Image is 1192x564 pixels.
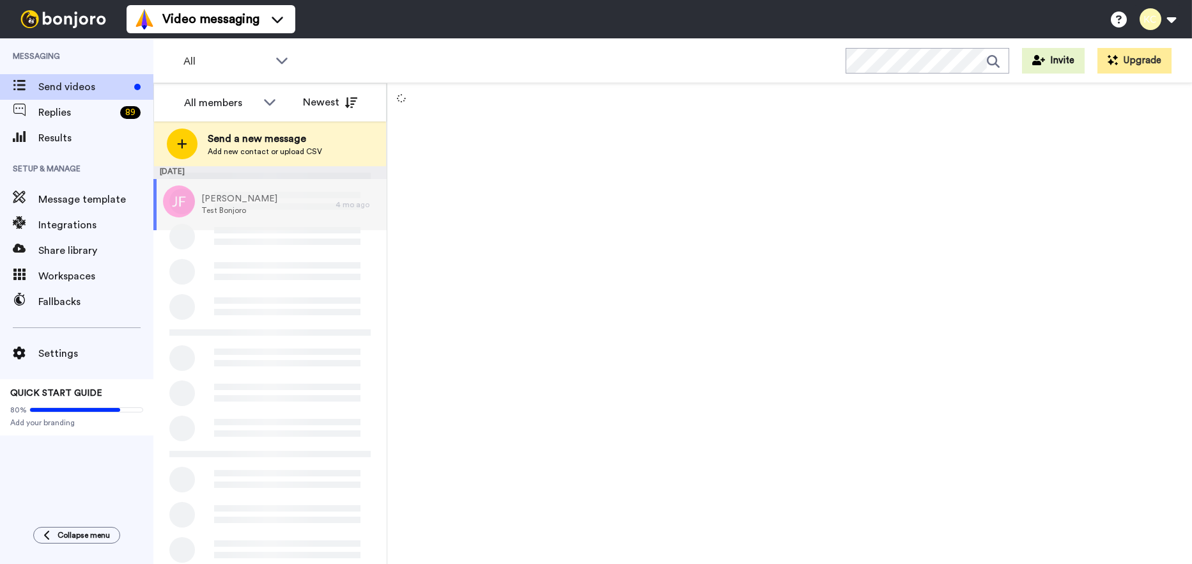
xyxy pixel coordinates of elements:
[162,10,259,28] span: Video messaging
[38,269,153,284] span: Workspaces
[201,192,277,205] span: [PERSON_NAME]
[120,106,141,119] div: 89
[183,54,269,69] span: All
[1022,48,1085,74] button: Invite
[10,405,27,415] span: 80%
[38,217,153,233] span: Integrations
[184,95,257,111] div: All members
[38,105,115,120] span: Replies
[153,166,387,179] div: [DATE]
[163,185,195,217] img: jf.png
[1097,48,1172,74] button: Upgrade
[134,9,155,29] img: vm-color.svg
[336,200,380,210] div: 4 mo ago
[38,294,153,309] span: Fallbacks
[38,192,153,207] span: Message template
[38,243,153,258] span: Share library
[201,205,277,215] span: Test Bonjoro
[208,146,322,157] span: Add new contact or upload CSV
[15,10,111,28] img: bj-logo-header-white.svg
[293,90,367,115] button: Newest
[38,346,153,361] span: Settings
[58,530,110,540] span: Collapse menu
[10,389,102,398] span: QUICK START GUIDE
[38,130,153,146] span: Results
[38,79,129,95] span: Send videos
[10,418,143,428] span: Add your branding
[208,131,322,146] span: Send a new message
[33,527,120,544] button: Collapse menu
